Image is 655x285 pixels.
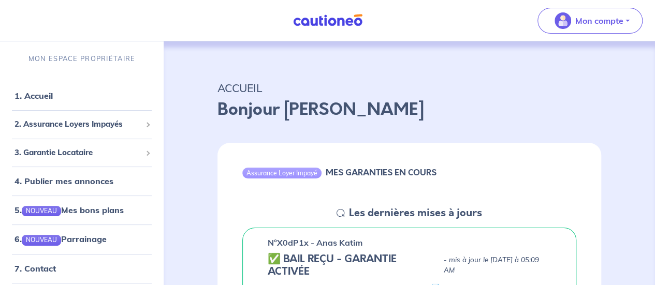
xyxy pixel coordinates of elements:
a: 1. Accueil [14,91,53,101]
h5: Les dernières mises à jours [349,207,482,219]
div: 3. Garantie Locataire [4,143,159,163]
div: 2. Assurance Loyers Impayés [4,114,159,134]
img: Cautioneo [289,14,367,27]
h6: MES GARANTIES EN COURS [326,168,436,177]
p: - mis à jour le [DATE] à 05:09 AM [444,255,551,276]
span: 3. Garantie Locataire [14,147,141,159]
p: n°X0dP1x - Anas Katim [268,236,362,249]
a: 6.NOUVEAUParrainage [14,234,107,244]
a: 7. Contact [14,263,56,274]
div: 7. Contact [4,258,159,279]
div: 1. Accueil [4,85,159,106]
a: 5.NOUVEAUMes bons plans [14,205,124,215]
button: illu_account_valid_menu.svgMon compte [537,8,643,34]
p: ACCUEIL [217,79,601,97]
p: Bonjour [PERSON_NAME] [217,97,601,122]
a: 4. Publier mes annonces [14,176,113,186]
img: illu_account_valid_menu.svg [555,12,571,29]
p: MON ESPACE PROPRIÉTAIRE [28,54,135,64]
p: Mon compte [575,14,623,27]
div: 5.NOUVEAUMes bons plans [4,200,159,220]
div: Assurance Loyer Impayé [242,168,322,178]
div: 6.NOUVEAUParrainage [4,229,159,249]
h5: ✅ BAIL REÇU - GARANTIE ACTIVÉE [268,253,440,278]
div: 4. Publier mes annonces [4,171,159,191]
div: state: CONTRACT-VALIDATED, Context: NEW,MAYBE-CERTIFICATE,ALONE,LESSOR-DOCUMENTS [268,253,551,278]
span: 2. Assurance Loyers Impayés [14,118,141,130]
